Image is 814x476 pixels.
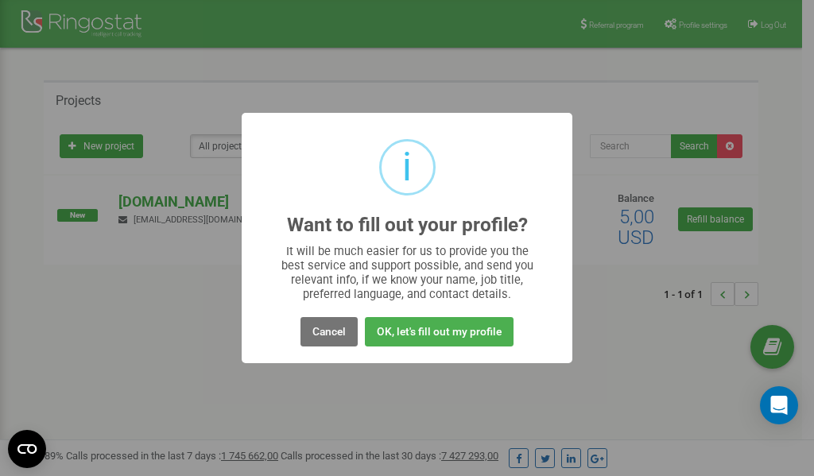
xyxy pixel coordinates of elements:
button: OK, let's fill out my profile [365,317,514,346]
div: Open Intercom Messenger [760,386,798,424]
button: Cancel [300,317,358,346]
button: Open CMP widget [8,430,46,468]
div: It will be much easier for us to provide you the best service and support possible, and send you ... [273,244,541,301]
h2: Want to fill out your profile? [287,215,528,236]
div: i [402,141,412,193]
